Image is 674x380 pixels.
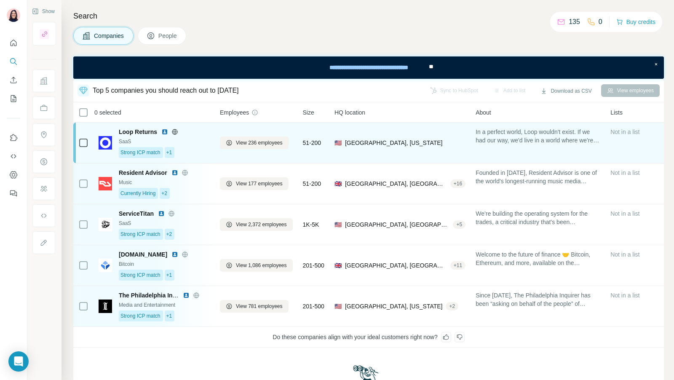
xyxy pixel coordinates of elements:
div: + 2 [446,302,458,310]
button: Use Surfe API [7,149,20,164]
span: 201-500 [303,261,324,270]
div: + 5 [453,221,465,228]
span: [GEOGRAPHIC_DATA], [US_STATE] [345,139,443,147]
span: Strong ICP match [120,312,160,320]
div: SaaS [119,138,210,145]
span: HQ location [334,108,365,117]
div: Do these companies align with your ideal customers right now? [73,327,664,348]
button: Download as CSV [535,85,597,97]
button: Feedback [7,186,20,201]
button: Buy credits [616,16,655,28]
span: 🇺🇸 [334,139,342,147]
img: LinkedIn logo [183,292,190,299]
img: Avatar [7,8,20,22]
span: [GEOGRAPHIC_DATA], [GEOGRAPHIC_DATA] [345,179,447,188]
span: View 1,086 employees [236,262,287,269]
button: View 781 employees [220,300,289,313]
span: Not in a list [610,251,639,258]
img: LinkedIn logo [171,251,178,258]
span: +1 [166,271,172,279]
span: Resident Advisor [119,169,167,177]
button: Quick start [7,35,20,51]
span: [GEOGRAPHIC_DATA], [GEOGRAPHIC_DATA] [345,220,450,229]
div: Top 5 companies you should reach out to [DATE] [93,86,239,96]
span: View 2,372 employees [236,221,287,228]
img: Logo of ServiceTitan [99,218,112,231]
img: LinkedIn logo [171,169,178,176]
div: Open Intercom Messenger [8,351,29,372]
span: Founded in [DATE], Resident Advisor is one of the world's longest-running music media brands and ... [476,169,600,185]
span: View 781 employees [236,302,283,310]
span: Not in a list [610,169,639,176]
span: Currently Hiring [120,190,155,197]
img: LinkedIn logo [158,210,165,217]
div: Music [119,179,210,186]
span: 🇬🇧 [334,179,342,188]
span: 🇬🇧 [334,261,342,270]
p: 0 [599,17,602,27]
span: We’re building the operating system for the trades, a critical industry that’s been underserved b... [476,209,600,226]
span: +1 [166,149,172,156]
div: + 11 [450,262,465,269]
span: +2 [166,230,172,238]
span: Loop Returns [119,128,157,136]
img: Logo of blockchain.com [99,259,112,272]
span: Not in a list [610,210,639,217]
button: Use Surfe on LinkedIn [7,130,20,145]
span: About [476,108,491,117]
span: Since [DATE], The Philadelphia Inquirer has been “asking on behalf of the people” of [GEOGRAPHIC_... [476,291,600,308]
span: The Philadelphia Inquirer [119,292,189,299]
div: Bitcoin [119,260,210,268]
span: 0 selected [94,108,121,117]
span: Strong ICP match [120,271,160,279]
button: View 2,372 employees [220,218,293,231]
span: Not in a list [610,128,639,135]
div: Media and Entertainment [119,301,210,309]
img: LinkedIn logo [161,128,168,135]
img: Logo of Loop Returns [99,136,112,150]
button: Search [7,54,20,69]
span: [GEOGRAPHIC_DATA], [GEOGRAPHIC_DATA][PERSON_NAME], [GEOGRAPHIC_DATA] [345,261,447,270]
span: Size [303,108,314,117]
button: View 236 employees [220,136,289,149]
span: People [158,32,178,40]
span: In a perfect world, Loop wouldn't exist. If we had our way, we'd live in a world where we're mind... [476,128,600,145]
button: View 177 employees [220,177,289,190]
span: Strong ICP match [120,149,160,156]
button: Enrich CSV [7,72,20,88]
iframe: Banner [73,56,664,79]
button: Show [26,5,61,18]
span: ServiceTitan [119,209,154,218]
img: Logo of Resident Advisor [99,177,112,190]
button: My lists [7,91,20,106]
span: 51-200 [303,139,321,147]
span: 🇺🇸 [334,220,342,229]
span: +1 [166,312,172,320]
span: Employees [220,108,249,117]
span: 🇺🇸 [334,302,342,310]
p: 135 [569,17,580,27]
img: Logo of The Philadelphia Inquirer [99,300,112,313]
span: Welcome to the future of finance 🤝 Bitcoin, Ethereum, and more, available on the [DOMAIN_NAME] Wa... [476,250,600,267]
button: Dashboard [7,167,20,182]
button: View 1,086 employees [220,259,293,272]
span: +2 [161,190,167,197]
span: View 236 employees [236,139,283,147]
span: View 177 employees [236,180,283,187]
div: SaaS [119,219,210,227]
span: Companies [94,32,125,40]
span: 51-200 [303,179,321,188]
div: + 16 [450,180,465,187]
span: Lists [610,108,623,117]
span: Strong ICP match [120,230,160,238]
span: [GEOGRAPHIC_DATA], [US_STATE] [345,302,443,310]
span: 201-500 [303,302,324,310]
span: Not in a list [610,292,639,299]
span: 1K-5K [303,220,319,229]
span: [DOMAIN_NAME] [119,250,167,259]
h4: Search [73,10,664,22]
